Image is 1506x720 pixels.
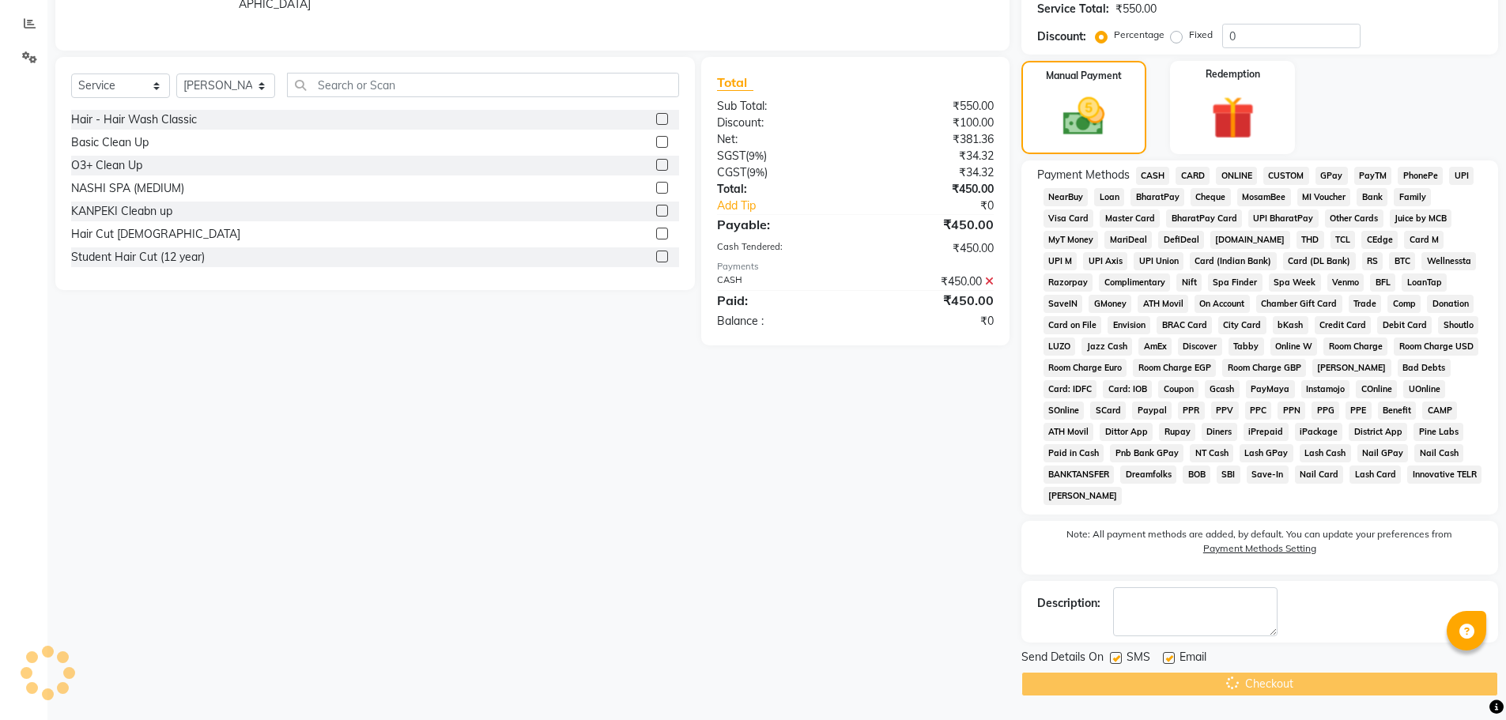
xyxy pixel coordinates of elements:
div: Payments [717,260,993,273]
span: Coupon [1158,380,1198,398]
span: UPI Axis [1083,252,1127,270]
div: Student Hair Cut (12 year) [71,249,205,266]
span: Paypal [1132,401,1172,420]
span: Dittor App [1100,423,1153,441]
span: Dreamfolks [1120,466,1176,484]
div: ₹0 [881,198,1006,214]
span: PayMaya [1246,380,1295,398]
span: Chamber Gift Card [1256,295,1342,313]
span: Lash GPay [1240,444,1293,462]
span: On Account [1195,295,1250,313]
span: Diners [1202,423,1237,441]
span: City Card [1218,316,1266,334]
span: NearBuy [1044,188,1089,206]
span: Nail Cash [1414,444,1463,462]
span: iPrepaid [1244,423,1289,441]
span: SGST [717,149,745,163]
span: BRAC Card [1157,316,1212,334]
a: Add Tip [705,198,880,214]
span: COnline [1356,380,1397,398]
span: Benefit [1378,401,1417,420]
span: CUSTOM [1263,167,1309,185]
span: TCL [1330,231,1356,249]
span: BharatPay [1130,188,1184,206]
span: AmEx [1138,337,1172,356]
span: Nail GPay [1357,444,1409,462]
span: District App [1349,423,1407,441]
span: Online W [1270,337,1318,356]
span: LoanTap [1402,273,1447,292]
div: ₹0 [855,313,1006,330]
span: Master Card [1100,209,1160,228]
div: NASHI SPA (MEDIUM) [71,180,184,197]
div: Net: [705,131,855,148]
span: DefiDeal [1158,231,1204,249]
span: Wellnessta [1421,252,1476,270]
span: UPI Union [1134,252,1183,270]
span: BANKTANSFER [1044,466,1115,484]
span: Loan [1094,188,1124,206]
div: ₹450.00 [855,215,1006,234]
label: Manual Payment [1046,69,1122,83]
div: Discount: [1037,28,1086,45]
span: 9% [749,149,764,162]
div: ( ) [705,148,855,164]
span: Lash Card [1349,466,1401,484]
span: Email [1180,649,1206,669]
div: Service Total: [1037,1,1109,17]
div: Cash Tendered: [705,240,855,257]
span: Room Charge USD [1394,337,1478,356]
span: Venmo [1327,273,1364,292]
span: Room Charge Euro [1044,359,1127,377]
span: Paid in Cash [1044,444,1104,462]
span: Razorpay [1044,273,1093,292]
span: PPC [1245,401,1272,420]
span: ATH Movil [1138,295,1188,313]
div: ₹550.00 [1115,1,1157,17]
span: Room Charge EGP [1133,359,1216,377]
div: ₹450.00 [855,240,1006,257]
span: Spa Week [1269,273,1321,292]
img: _cash.svg [1050,92,1118,141]
span: Gcash [1205,380,1240,398]
span: Instamojo [1301,380,1350,398]
span: Trade [1349,295,1382,313]
span: LUZO [1044,337,1076,356]
span: Envision [1108,316,1150,334]
span: Complimentary [1099,273,1170,292]
div: ₹450.00 [855,273,1006,290]
span: RS [1362,252,1383,270]
span: PPE [1346,401,1372,420]
span: Family [1394,188,1431,206]
span: Nift [1176,273,1202,292]
span: PPG [1312,401,1339,420]
span: CASH [1136,167,1170,185]
div: Payable: [705,215,855,234]
span: CARD [1176,167,1210,185]
span: PhonePe [1398,167,1443,185]
span: SBI [1217,466,1240,484]
span: SOnline [1044,401,1085,420]
span: Card (Indian Bank) [1190,252,1277,270]
span: Card on File [1044,316,1102,334]
label: Percentage [1114,28,1164,42]
span: Spa Finder [1208,273,1263,292]
div: Hair Cut [DEMOGRAPHIC_DATA] [71,226,240,243]
div: ₹34.32 [855,164,1006,181]
div: ₹381.36 [855,131,1006,148]
span: Pnb Bank GPay [1110,444,1183,462]
span: PPN [1278,401,1305,420]
span: Lash Cash [1300,444,1351,462]
span: Card M [1404,231,1444,249]
span: Shoutlo [1438,316,1478,334]
span: BharatPay Card [1166,209,1242,228]
span: GPay [1315,167,1348,185]
span: iPackage [1295,423,1343,441]
span: Bad Debts [1398,359,1451,377]
span: NT Cash [1190,444,1233,462]
span: Tabby [1229,337,1264,356]
span: Total [717,74,753,91]
div: Description: [1037,595,1100,612]
div: ₹450.00 [855,291,1006,310]
div: ₹550.00 [855,98,1006,115]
